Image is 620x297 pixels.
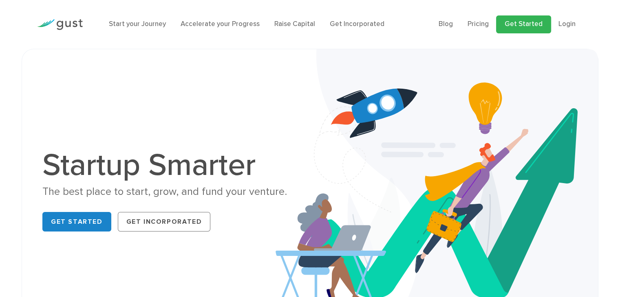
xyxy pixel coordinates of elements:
[42,212,111,231] a: Get Started
[274,20,315,28] a: Raise Capital
[468,20,489,28] a: Pricing
[181,20,260,28] a: Accelerate your Progress
[118,212,211,231] a: Get Incorporated
[558,20,576,28] a: Login
[439,20,453,28] a: Blog
[37,19,83,30] img: Gust Logo
[42,150,304,181] h1: Startup Smarter
[496,15,551,33] a: Get Started
[330,20,384,28] a: Get Incorporated
[42,185,304,199] div: The best place to start, grow, and fund your venture.
[109,20,166,28] a: Start your Journey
